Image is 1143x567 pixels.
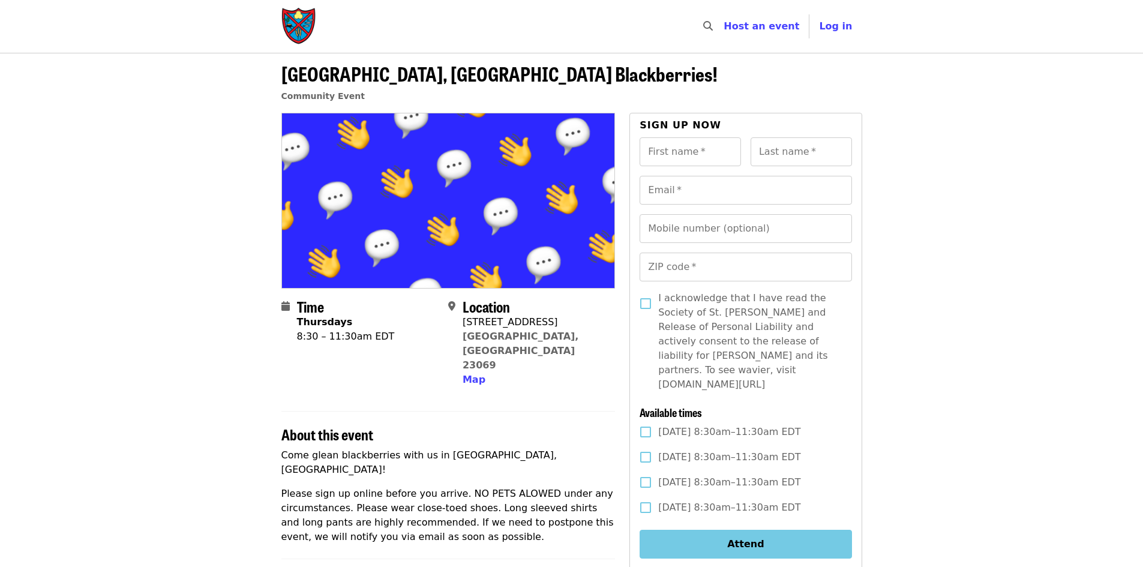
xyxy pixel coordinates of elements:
[281,487,616,544] p: Please sign up online before you arrive. NO PETS ALOWED under any circumstances. Please wear clos...
[720,12,730,41] input: Search
[281,59,718,88] span: [GEOGRAPHIC_DATA], [GEOGRAPHIC_DATA] Blackberries!
[448,301,455,312] i: map-marker-alt icon
[819,20,852,32] span: Log in
[297,316,353,328] strong: Thursdays
[281,7,317,46] img: Society of St. Andrew - Home
[640,137,741,166] input: First name
[658,500,800,515] span: [DATE] 8:30am–11:30am EDT
[281,424,373,445] span: About this event
[640,404,702,420] span: Available times
[297,329,395,344] div: 8:30 – 11:30am EDT
[463,374,485,385] span: Map
[640,253,851,281] input: ZIP code
[463,315,605,329] div: [STREET_ADDRESS]
[751,137,852,166] input: Last name
[463,296,510,317] span: Location
[463,373,485,387] button: Map
[281,301,290,312] i: calendar icon
[658,425,800,439] span: [DATE] 8:30am–11:30am EDT
[640,119,721,131] span: Sign up now
[658,475,800,490] span: [DATE] 8:30am–11:30am EDT
[809,14,862,38] button: Log in
[640,176,851,205] input: Email
[281,448,616,477] p: Come glean blackberries with us in [GEOGRAPHIC_DATA], [GEOGRAPHIC_DATA]!
[640,530,851,559] button: Attend
[703,20,713,32] i: search icon
[724,20,799,32] a: Host an event
[463,331,579,371] a: [GEOGRAPHIC_DATA], [GEOGRAPHIC_DATA] 23069
[281,91,365,101] a: Community Event
[282,113,615,287] img: Hanover, VA Blackberries! organized by Society of St. Andrew
[658,450,800,464] span: [DATE] 8:30am–11:30am EDT
[297,296,324,317] span: Time
[658,291,842,392] span: I acknowledge that I have read the Society of St. [PERSON_NAME] and Release of Personal Liability...
[640,214,851,243] input: Mobile number (optional)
